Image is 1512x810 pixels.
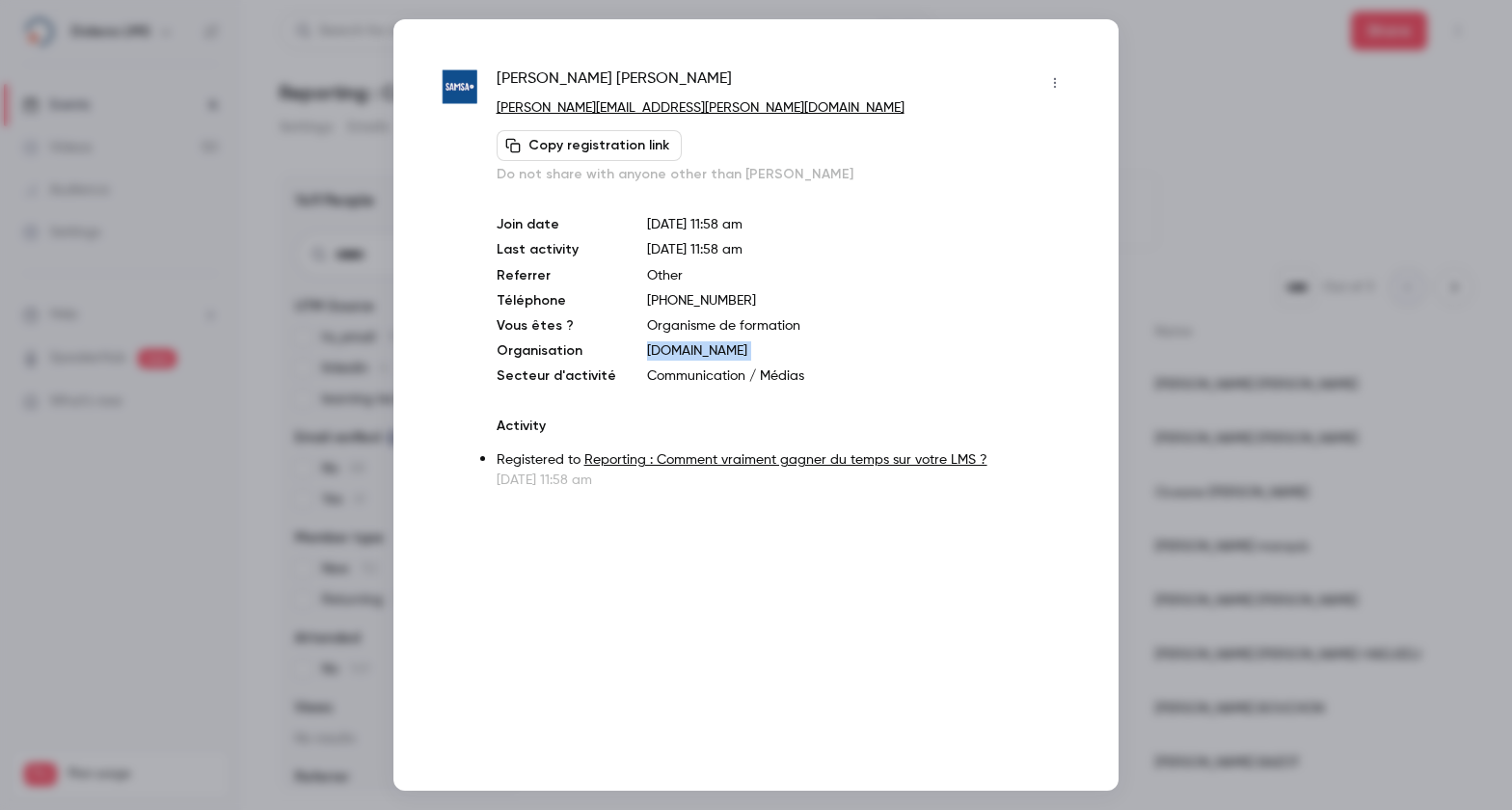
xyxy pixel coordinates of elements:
[497,450,1070,471] p: Registered to
[497,291,616,310] p: Téléphone
[647,366,1070,386] p: Communication / Médias
[647,243,742,256] span: [DATE] 11:58 am
[497,471,1070,490] p: [DATE] 11:58 am
[497,366,616,386] p: Secteur d'activité
[497,417,1070,436] p: Activity
[442,69,477,105] img: samsa.fr
[497,266,616,285] p: Referrer
[497,240,616,260] p: Last activity
[647,215,1070,234] p: [DATE] 11:58 am
[647,316,1070,336] p: Organisme de formation
[497,130,682,161] button: Copy registration link
[497,316,616,336] p: Vous êtes ?
[647,341,1070,361] p: [DOMAIN_NAME]
[497,165,1070,184] p: Do not share with anyone other than [PERSON_NAME]
[647,266,1070,285] p: Other
[584,453,987,467] a: Reporting : Comment vraiment gagner du temps sur votre LMS ?
[497,341,616,361] p: Organisation
[497,101,904,115] a: [PERSON_NAME][EMAIL_ADDRESS][PERSON_NAME][DOMAIN_NAME]
[497,67,732,98] span: [PERSON_NAME] [PERSON_NAME]
[647,291,1070,310] p: [PHONE_NUMBER]
[497,215,616,234] p: Join date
